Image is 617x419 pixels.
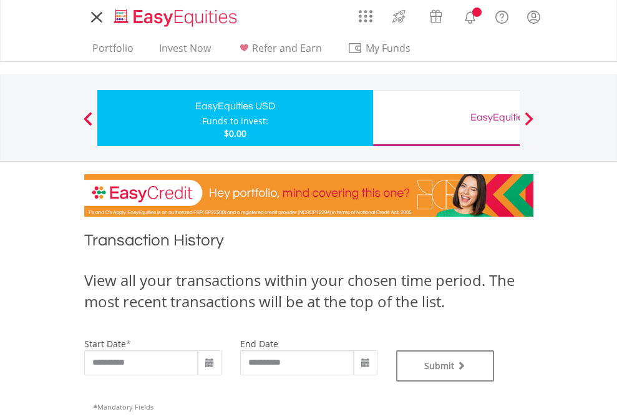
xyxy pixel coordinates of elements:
[109,3,242,28] a: Home page
[105,97,366,115] div: EasyEquities USD
[231,42,327,61] a: Refer and Earn
[84,229,533,257] h1: Transaction History
[84,174,533,217] img: EasyCredit Promotion Banner
[84,270,533,313] div: View all your transactions within your chosen time period. The most recent transactions will be a...
[347,40,429,56] span: My Funds
[240,338,278,350] label: end date
[425,6,446,26] img: vouchers-v2.svg
[84,338,126,350] label: start date
[389,6,409,26] img: thrive-v2.svg
[252,41,322,55] span: Refer and Earn
[154,42,216,61] a: Invest Now
[396,350,495,382] button: Submit
[87,42,138,61] a: Portfolio
[518,3,550,31] a: My Profile
[202,115,268,127] div: Funds to invest:
[486,3,518,28] a: FAQ's and Support
[359,9,372,23] img: grid-menu-icon.svg
[94,402,153,412] span: Mandatory Fields
[517,118,542,131] button: Next
[112,7,242,28] img: EasyEquities_Logo.png
[224,127,246,139] span: $0.00
[417,3,454,26] a: Vouchers
[454,3,486,28] a: Notifications
[351,3,381,23] a: AppsGrid
[75,118,100,131] button: Previous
